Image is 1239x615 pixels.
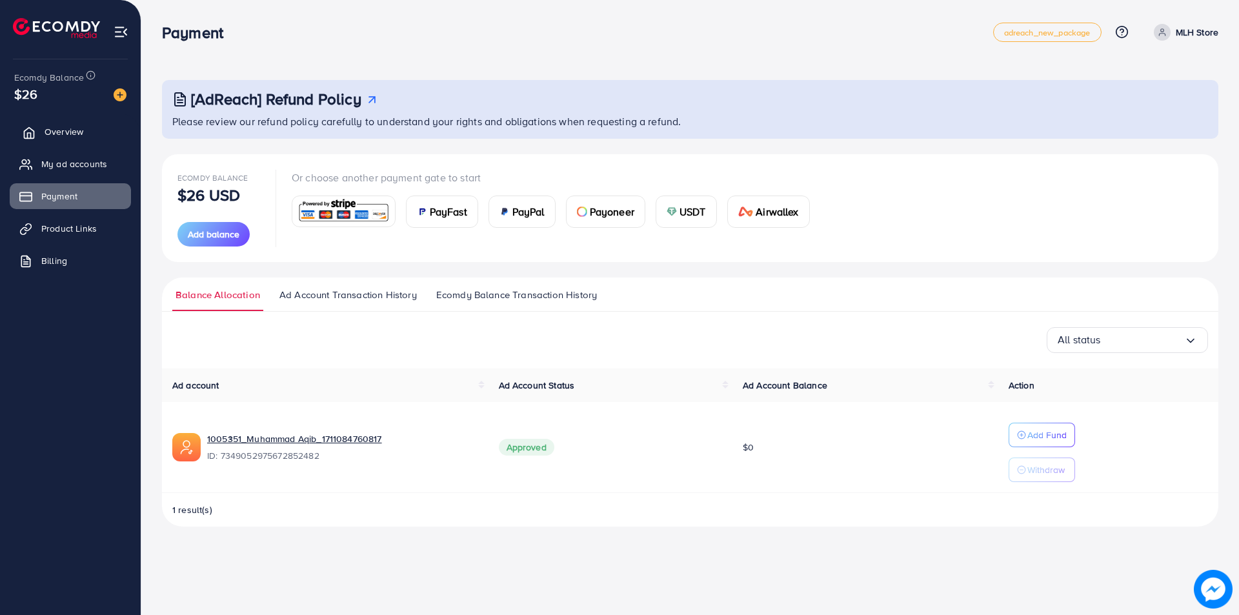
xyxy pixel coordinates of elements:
[436,288,597,302] span: Ecomdy Balance Transaction History
[656,196,717,228] a: cardUSDT
[512,204,545,219] span: PayPal
[1009,423,1075,447] button: Add Fund
[45,125,83,138] span: Overview
[499,379,575,392] span: Ad Account Status
[489,196,556,228] a: cardPayPal
[10,119,131,145] a: Overview
[172,114,1211,129] p: Please review our refund policy carefully to understand your rights and obligations when requesti...
[296,197,391,225] img: card
[590,204,634,219] span: Payoneer
[41,222,97,235] span: Product Links
[41,157,107,170] span: My ad accounts
[1009,458,1075,482] button: Withdraw
[417,207,427,217] img: card
[499,439,554,456] span: Approved
[756,204,798,219] span: Airwallex
[207,432,478,462] div: <span class='underline'>1005351_Muhammad Aqib_1711084760817</span></br>7349052975672852482
[993,23,1102,42] a: adreach_new_package
[41,254,67,267] span: Billing
[292,170,820,185] p: Or choose another payment gate to start
[1027,427,1067,443] p: Add Fund
[14,71,84,84] span: Ecomdy Balance
[176,288,260,302] span: Balance Allocation
[1004,28,1091,37] span: adreach_new_package
[1176,25,1218,40] p: MLH Store
[10,183,131,209] a: Payment
[1149,24,1218,41] a: MLH Store
[41,190,77,203] span: Payment
[114,88,126,101] img: image
[188,228,239,241] span: Add balance
[1058,330,1101,350] span: All status
[10,248,131,274] a: Billing
[738,207,754,217] img: card
[743,441,754,454] span: $0
[1047,327,1208,353] div: Search for option
[207,449,478,462] span: ID: 7349052975672852482
[292,196,396,227] a: card
[172,503,212,516] span: 1 result(s)
[191,90,361,108] h3: [AdReach] Refund Policy
[279,288,417,302] span: Ad Account Transaction History
[10,151,131,177] a: My ad accounts
[14,85,37,103] span: $26
[680,204,706,219] span: USDT
[1027,462,1065,478] p: Withdraw
[667,207,677,217] img: card
[1009,379,1034,392] span: Action
[577,207,587,217] img: card
[727,196,810,228] a: cardAirwallex
[172,379,219,392] span: Ad account
[499,207,510,217] img: card
[1194,570,1233,609] img: image
[162,23,234,42] h3: Payment
[177,222,250,247] button: Add balance
[177,172,248,183] span: Ecomdy Balance
[406,196,478,228] a: cardPayFast
[566,196,645,228] a: cardPayoneer
[172,433,201,461] img: ic-ads-acc.e4c84228.svg
[1101,330,1184,350] input: Search for option
[114,25,128,39] img: menu
[177,187,240,203] p: $26 USD
[10,216,131,241] a: Product Links
[743,379,827,392] span: Ad Account Balance
[207,432,478,445] a: 1005351_Muhammad Aqib_1711084760817
[430,204,467,219] span: PayFast
[13,18,100,38] img: logo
